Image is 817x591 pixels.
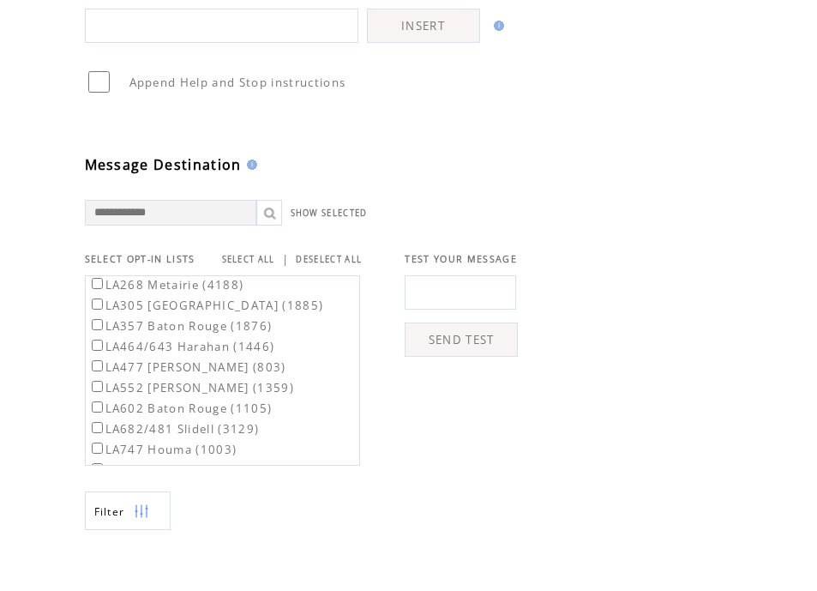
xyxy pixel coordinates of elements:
label: LA747 Houma (1003) [88,442,237,457]
label: LA305 [GEOGRAPHIC_DATA] (1885) [88,298,324,313]
label: LA682/481 Slidell (3129) [88,421,260,437]
span: Show filters [94,504,125,519]
a: SELECT ALL [222,254,275,265]
input: LA305 [GEOGRAPHIC_DATA] (1885) [92,299,103,310]
input: LA464/643 Harahan (1446) [92,340,103,351]
label: LA464/643 Harahan (1446) [88,339,275,354]
span: SELECT OPT-IN LISTS [85,253,195,265]
span: | [282,251,289,267]
img: filters.png [134,492,149,531]
span: Append Help and Stop instructions [129,75,346,90]
input: LA268 Metairie (4188) [92,278,103,289]
img: help.gif [489,21,504,31]
input: LA682/481 Slidell (3129) [92,422,103,433]
label: LA602 Baton Rouge (1105) [88,401,273,416]
label: LA552 [PERSON_NAME] (1359) [88,380,295,395]
label: LA268 Metairie (4188) [88,277,244,292]
img: help.gif [242,160,257,170]
input: LA801 Kenner (2052) [92,463,103,474]
a: DESELECT ALL [296,254,362,265]
label: LA477 [PERSON_NAME] (803) [88,359,286,375]
a: INSERT [367,9,480,43]
input: LA602 Baton Rouge (1105) [92,401,103,413]
label: LA357 Baton Rouge (1876) [88,318,273,334]
span: Message Destination [85,155,242,174]
a: SHOW SELECTED [291,208,368,219]
input: LA477 [PERSON_NAME] (803) [92,360,103,371]
a: SEND TEST [405,323,518,357]
label: LA801 Kenner (2052) [88,462,237,478]
input: LA747 Houma (1003) [92,443,103,454]
a: Filter [85,491,171,530]
span: TEST YOUR MESSAGE [405,253,517,265]
input: LA357 Baton Rouge (1876) [92,319,103,330]
input: LA552 [PERSON_NAME] (1359) [92,381,103,392]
